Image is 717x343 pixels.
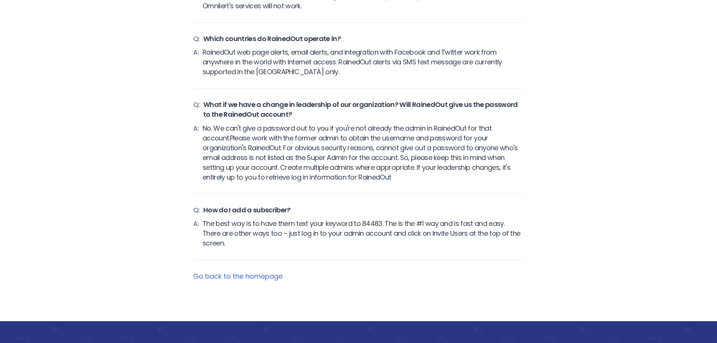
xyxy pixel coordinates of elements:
span: How do I add a subscriber? [203,205,290,215]
span: A: [193,219,199,248]
span: Q: [193,205,200,215]
span: A: [193,47,199,77]
span: Q: [193,34,200,44]
span: No. We can't give a password out to you if you're not already the admin in RainedOut for that acc... [202,123,524,183]
span: Which countries do RainedOut operate in? [203,34,341,44]
span: RainedOut web page alerts, email alerts, and integration with Facebook and Twitter work from anyw... [202,47,524,77]
a: Go back to the homepage [193,271,283,281]
span: A: [193,123,199,183]
span: What if we have a change in leadership of our organization? Will RainedOut give us the password t... [203,100,524,119]
span: Q: [193,100,200,119]
span: The best way is to have them text your keyword to 84483. The is the #1 way and is fast and easy. ... [202,219,524,248]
